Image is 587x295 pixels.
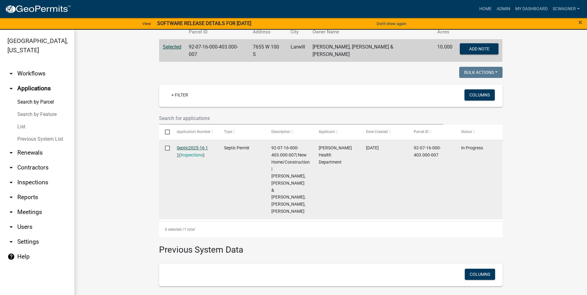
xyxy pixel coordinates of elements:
[513,3,550,15] a: My Dashboard
[464,89,495,100] button: Columns
[578,19,582,26] button: Close
[271,130,290,134] span: Description
[177,145,208,157] a: Septic2025-16 1 1
[177,144,212,159] div: ( )
[434,25,456,39] th: Acres
[360,125,408,139] datatable-header-cell: Date Created
[157,20,251,26] strong: SOFTWARE RELEASE DETAILS FOR [DATE]
[366,130,388,134] span: Date Created
[434,39,456,62] td: 10.000
[166,89,193,100] a: + Filter
[159,222,503,237] div: 1 total
[7,70,15,77] i: arrow_drop_down
[465,269,495,280] button: Columns
[181,152,203,157] a: Inspections
[163,44,181,50] a: Selected
[7,253,15,260] i: help
[7,149,15,156] i: arrow_drop_down
[249,39,287,62] td: 7655 W 100 S
[271,145,310,214] span: 92-07-16-000-403.000-007| New Home/Construction | O'Reilly, Danny Lee & Angel Marie; O'Reilly, Mo...
[7,85,15,92] i: arrow_drop_up
[171,125,218,139] datatable-header-cell: Application Number
[459,67,503,78] button: Bulk Actions
[313,125,360,139] datatable-header-cell: Applicant
[7,223,15,231] i: arrow_drop_down
[550,3,582,15] a: scwagner
[159,125,171,139] datatable-header-cell: Select
[7,164,15,171] i: arrow_drop_down
[224,145,249,150] span: Septic Permit
[287,25,309,39] th: City
[455,125,502,139] datatable-header-cell: Status
[366,145,379,150] span: 03/21/2025
[7,208,15,216] i: arrow_drop_down
[414,145,441,157] span: 92-07-16-000-403.000-007
[224,130,232,134] span: Type
[460,43,499,54] button: Add Note
[461,145,483,150] span: In Progress
[159,237,503,256] h3: Previous System Data
[7,194,15,201] i: arrow_drop_down
[185,39,249,62] td: 92-07-16-000-403.000-007
[461,130,472,134] span: Status
[309,25,434,39] th: Owner Name
[218,125,265,139] datatable-header-cell: Type
[185,25,249,39] th: Parcel ID
[414,130,429,134] span: Parcel ID
[287,39,309,62] td: Larwill
[494,3,513,15] a: Admin
[265,125,313,139] datatable-header-cell: Description
[319,145,352,165] span: Whitley Health Department
[7,238,15,246] i: arrow_drop_down
[319,130,335,134] span: Applicant
[374,19,409,29] button: Don't show again
[140,19,153,29] a: View
[249,25,287,39] th: Address
[469,46,490,51] span: Add Note
[309,39,434,62] td: [PERSON_NAME], [PERSON_NAME] & [PERSON_NAME]
[165,227,184,232] span: 0 selected /
[159,112,444,125] input: Search for applications
[7,179,15,186] i: arrow_drop_down
[177,130,210,134] span: Application Number
[477,3,494,15] a: Home
[408,125,455,139] datatable-header-cell: Parcel ID
[578,18,582,27] span: ×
